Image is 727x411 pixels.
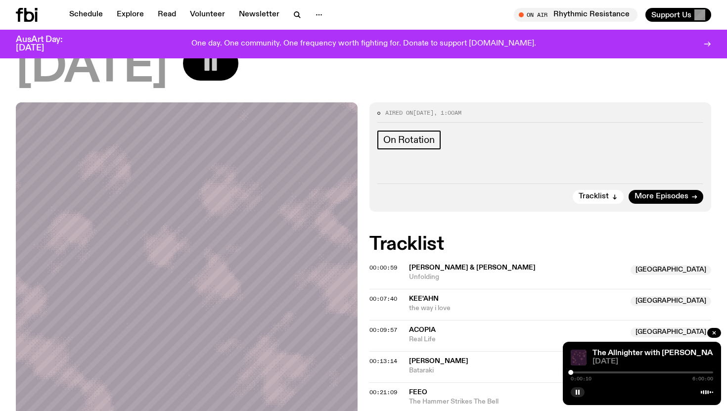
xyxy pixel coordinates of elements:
[573,190,624,204] button: Tracklist
[233,8,285,22] a: Newsletter
[409,335,625,344] span: Real Life
[369,390,397,395] button: 00:21:09
[645,8,711,22] button: Support Us
[409,326,436,333] span: Acopia
[111,8,150,22] a: Explore
[692,376,713,381] span: 6:00:00
[409,264,536,271] span: [PERSON_NAME] & [PERSON_NAME]
[579,193,609,200] span: Tracklist
[434,109,461,117] span: , 1:00am
[16,36,79,52] h3: AusArt Day: [DATE]
[369,388,397,396] span: 00:21:09
[369,326,397,334] span: 00:09:57
[409,273,625,282] span: Unfolding
[409,389,427,396] span: feeo
[631,327,711,337] span: [GEOGRAPHIC_DATA]
[413,109,434,117] span: [DATE]
[514,8,637,22] button: On AirRhythmic Resistance
[369,357,397,365] span: 00:13:14
[377,131,441,149] a: On Rotation
[369,296,397,302] button: 00:07:40
[631,296,711,306] span: [GEOGRAPHIC_DATA]
[651,10,691,19] span: Support Us
[629,190,703,204] a: More Episodes
[369,235,711,253] h2: Tracklist
[184,8,231,22] a: Volunteer
[369,264,397,272] span: 00:00:59
[409,295,439,302] span: Kee'ahn
[385,109,413,117] span: Aired on
[409,304,625,313] span: the way i love
[592,358,713,365] span: [DATE]
[383,135,435,145] span: On Rotation
[191,40,536,48] p: One day. One community. One frequency worth fighting for. Donate to support [DOMAIN_NAME].
[369,295,397,303] span: 00:07:40
[409,366,711,375] span: Bataraki
[16,46,167,91] span: [DATE]
[63,8,109,22] a: Schedule
[571,376,591,381] span: 0:00:10
[369,265,397,271] button: 00:00:59
[369,359,397,364] button: 00:13:14
[635,193,688,200] span: More Episodes
[369,327,397,333] button: 00:09:57
[152,8,182,22] a: Read
[409,358,468,365] span: [PERSON_NAME]
[631,265,711,275] span: [GEOGRAPHIC_DATA]
[409,397,711,407] span: The Hammer Strikes The Bell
